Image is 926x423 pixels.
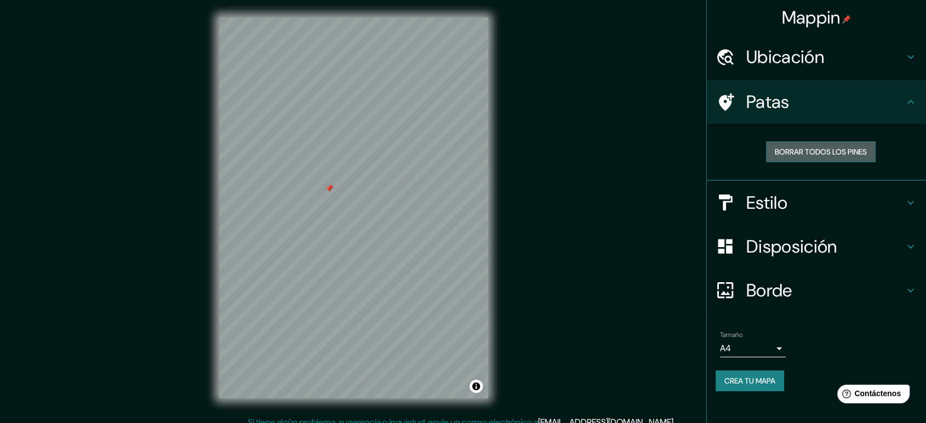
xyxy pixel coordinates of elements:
[707,268,926,312] div: Borde
[746,279,792,302] font: Borde
[716,370,784,391] button: Crea tu mapa
[470,380,483,393] button: Activar o desactivar atribución
[782,6,841,29] font: Mappin
[766,141,876,162] button: Borrar todos los pines
[828,380,914,411] iframe: Lanzador de widgets de ayuda
[724,376,775,386] font: Crea tu mapa
[720,330,742,339] font: Tamaño
[707,80,926,124] div: Patas
[707,35,926,79] div: Ubicación
[775,147,867,157] font: Borrar todos los pines
[707,181,926,225] div: Estilo
[720,342,731,354] font: A4
[746,90,790,113] font: Patas
[707,225,926,268] div: Disposición
[842,15,851,24] img: pin-icon.png
[746,235,837,258] font: Disposición
[720,340,786,357] div: A4
[746,191,787,214] font: Estilo
[746,45,824,68] font: Ubicación
[219,18,488,398] canvas: Mapa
